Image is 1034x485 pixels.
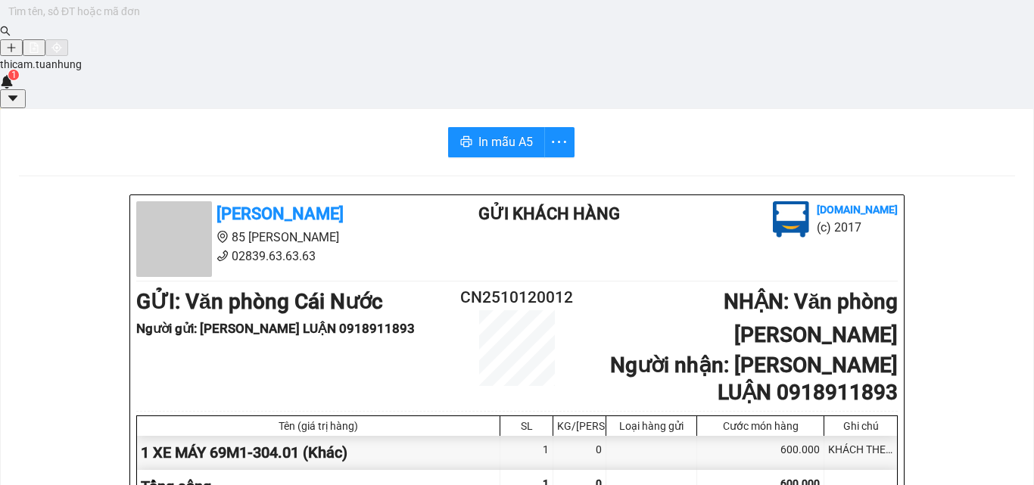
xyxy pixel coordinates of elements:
[610,420,693,432] div: Loại hàng gửi
[45,39,68,56] button: aim
[773,201,809,238] img: logo.jpg
[504,420,549,432] div: SL
[8,3,1014,20] input: Tìm tên, số ĐT hoặc mã đơn
[448,127,545,157] button: printerIn mẫu A5
[136,228,418,247] li: 85 [PERSON_NAME]
[137,436,500,470] div: 1 XE MÁY 69M1-304.01 (Khác)
[6,42,17,53] span: plus
[11,70,17,80] span: 1
[610,353,898,405] b: Người nhận : [PERSON_NAME] LUẬN 0918911893
[817,204,898,216] b: [DOMAIN_NAME]
[553,436,606,470] div: 0
[6,92,20,105] span: caret-down
[136,289,383,314] b: GỬI : Văn phòng Cái Nước
[557,420,602,432] div: KG/[PERSON_NAME]
[724,289,898,347] b: NHẬN : Văn phòng [PERSON_NAME]
[141,420,496,432] div: Tên (giá trị hàng)
[828,420,893,432] div: Ghi chú
[136,247,418,266] li: 02839.63.63.63
[817,218,898,237] li: (c) 2017
[216,231,229,243] span: environment
[697,436,824,470] div: 600.000
[216,204,344,223] b: [PERSON_NAME]
[478,132,533,151] span: In mẫu A5
[478,204,620,223] b: Gửi khách hàng
[23,39,45,56] button: file-add
[216,250,229,262] span: phone
[453,285,581,310] h2: CN2510120012
[824,436,897,470] div: KHÁCH THEO XE
[701,420,820,432] div: Cước món hàng
[500,436,553,470] div: 1
[545,132,574,151] span: more
[8,70,19,80] sup: 1
[29,42,39,53] span: file-add
[460,135,472,150] span: printer
[51,42,62,53] span: aim
[136,321,415,336] b: Người gửi : [PERSON_NAME] LUẬN 0918911893
[544,127,575,157] button: more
